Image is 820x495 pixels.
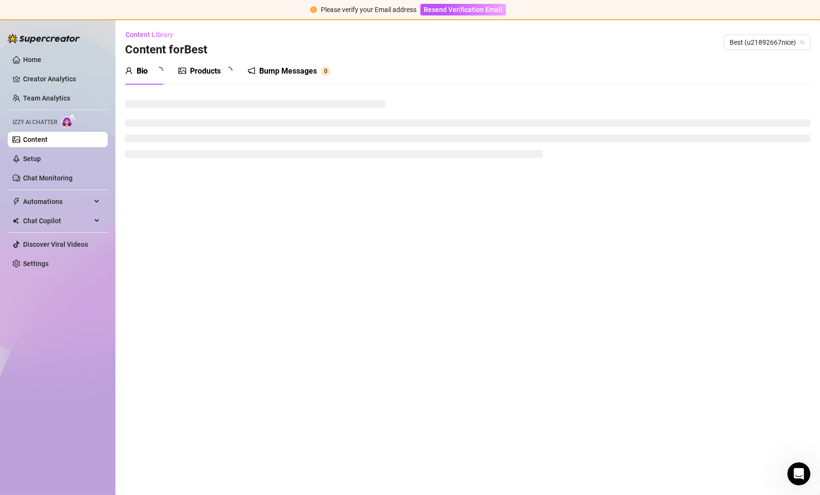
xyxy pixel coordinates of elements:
[125,67,133,75] span: user
[126,31,173,38] span: Content Library
[799,39,805,45] span: team
[310,6,317,13] span: exclamation-circle
[23,260,49,267] a: Settings
[125,27,181,42] button: Content Library
[178,67,186,75] span: picture
[154,65,164,76] span: loading
[23,213,91,228] span: Chat Copilot
[23,174,73,182] a: Chat Monitoring
[223,65,234,76] span: loading
[23,71,100,87] a: Creator Analytics
[321,66,330,76] sup: 0
[125,42,207,58] h3: Content for Best
[424,6,503,13] span: Resend Verification Email
[190,65,221,77] div: Products
[13,118,57,127] span: Izzy AI Chatter
[730,35,805,50] span: Best (u21892667nice)
[23,241,88,248] a: Discover Viral Videos
[23,56,41,63] a: Home
[13,217,19,224] img: Chat Copilot
[259,65,317,77] div: Bump Messages
[787,462,810,485] iframe: Intercom live chat
[23,136,48,143] a: Content
[13,198,20,205] span: thunderbolt
[420,4,506,15] button: Resend Verification Email
[248,67,255,75] span: notification
[23,155,41,163] a: Setup
[8,34,80,43] img: logo-BBDzfeDw.svg
[61,114,76,128] img: AI Chatter
[137,65,148,77] div: Bio
[321,4,416,15] div: Please verify your Email address
[23,94,70,102] a: Team Analytics
[23,194,91,209] span: Automations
